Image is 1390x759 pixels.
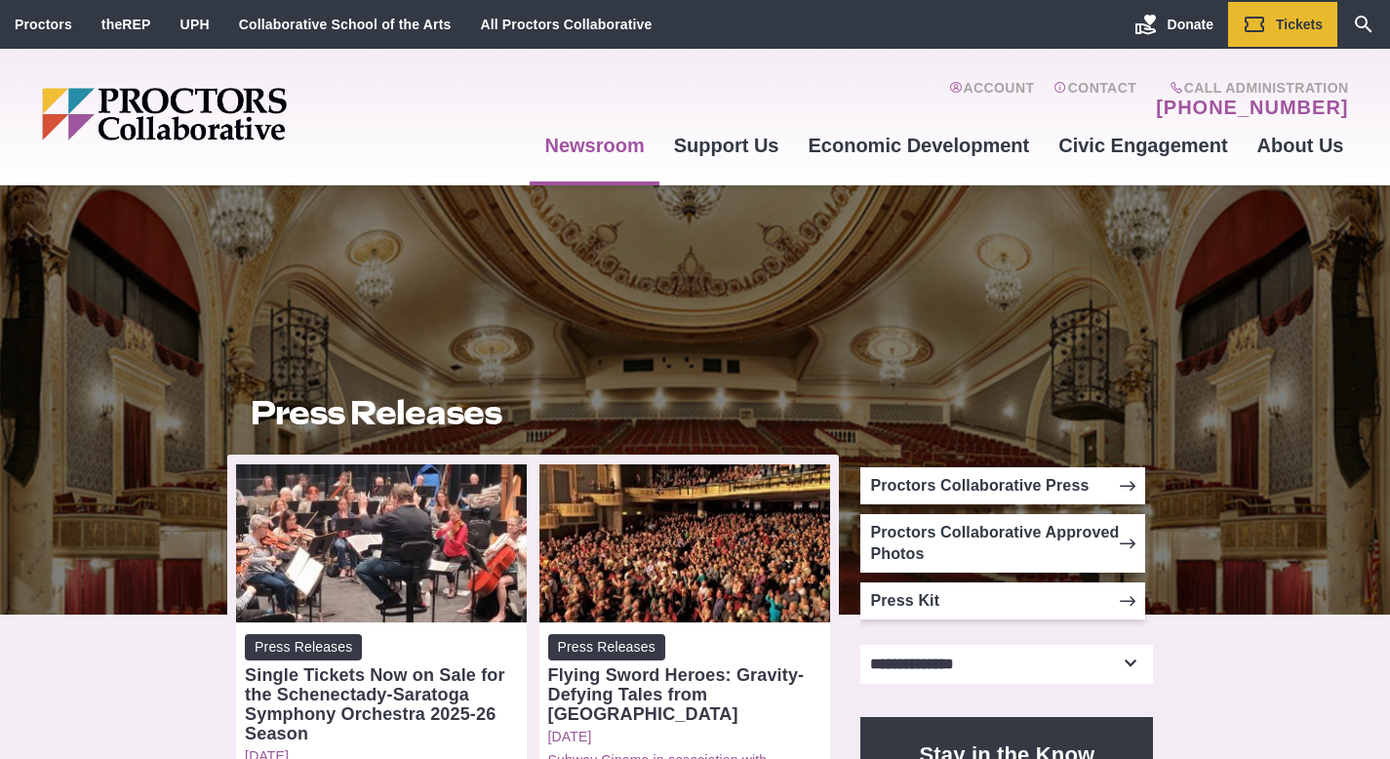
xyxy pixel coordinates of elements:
a: Press Releases Flying Sword Heroes: Gravity-Defying Tales from [GEOGRAPHIC_DATA] [548,634,821,724]
select: Select category [860,645,1153,684]
span: Press Releases [245,634,362,660]
span: Press Releases [548,634,665,660]
a: Support Us [659,119,794,172]
a: Proctors Collaborative Approved Photos [860,514,1145,573]
span: Call Administration [1150,80,1348,96]
a: Tickets [1228,2,1337,47]
div: Single Tickets Now on Sale for the Schenectady-Saratoga Symphony Orchestra 2025-26 Season [245,665,518,743]
a: theREP [101,17,151,32]
a: Proctors [15,17,72,32]
a: Economic Development [794,119,1045,172]
a: Contact [1053,80,1136,119]
h1: Press Releases [251,394,816,431]
a: [PHONE_NUMBER] [1156,96,1348,119]
a: [DATE] [548,729,821,745]
a: Press Kit [860,582,1145,619]
a: Proctors Collaborative Press [860,467,1145,504]
a: All Proctors Collaborative [480,17,652,32]
a: Press Releases Single Tickets Now on Sale for the Schenectady-Saratoga Symphony Orchestra 2025-26... [245,634,518,743]
a: About Us [1243,119,1359,172]
span: Tickets [1276,17,1323,32]
img: Proctors logo [42,88,437,140]
a: Account [949,80,1034,119]
div: Flying Sword Heroes: Gravity-Defying Tales from [GEOGRAPHIC_DATA] [548,665,821,724]
a: UPH [180,17,210,32]
a: Collaborative School of the Arts [239,17,452,32]
a: Civic Engagement [1044,119,1242,172]
a: Search [1337,2,1390,47]
a: Newsroom [530,119,658,172]
span: Donate [1168,17,1213,32]
a: Donate [1120,2,1228,47]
